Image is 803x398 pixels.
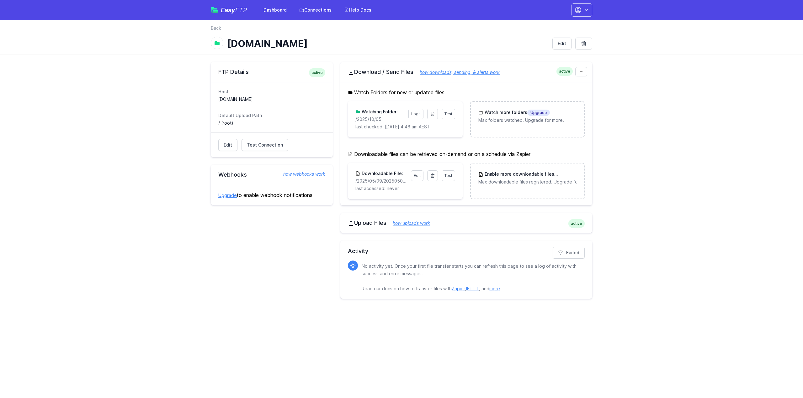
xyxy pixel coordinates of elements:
[568,219,585,228] span: active
[348,68,585,76] h2: Download / Send Files
[348,150,585,158] h5: Downloadable files can be retrieved on-demand or on a schedule via Zapier
[355,116,404,122] p: /2025/10/05
[411,170,423,181] a: Edit
[483,171,577,178] h3: Enable more downloadable files
[444,173,452,178] span: Test
[553,247,585,259] a: Failed
[348,247,585,256] h2: Activity
[260,4,290,16] a: Dashboard
[242,139,288,151] a: Test Connection
[552,38,572,49] a: Edit
[211,185,333,205] div: to enable webhook notifications
[408,109,423,119] a: Logs
[221,7,247,13] span: Easy
[478,179,577,185] p: Max downloadable files registered. Upgrade for more.
[218,89,325,95] dt: Host
[218,68,325,76] h2: FTP Details
[362,262,580,292] p: No activity yet. Once your first file transfer starts you can refresh this page to see a log of a...
[295,4,335,16] a: Connections
[442,170,455,181] a: Test
[355,178,407,184] p: /2025/05/09/20250509171559_inbound_0422652309_0756011820.mp3
[247,142,283,148] span: Test Connection
[442,109,455,119] a: Test
[360,109,398,115] h3: Watching Folder:
[556,67,573,76] span: active
[235,6,247,14] span: FTP
[309,68,325,77] span: active
[355,124,455,130] p: last checked: [DATE] 4:46 am AEST
[527,110,550,116] span: Upgrade
[277,171,325,177] a: how webhooks work
[483,109,550,116] h3: Watch more folders
[478,117,577,123] p: Max folders watched. Upgrade for more.
[444,111,452,116] span: Test
[218,171,325,178] h2: Webhooks
[348,219,585,227] h2: Upload Files
[413,70,500,75] a: how downloads, sending, & alerts work
[340,4,375,16] a: Help Docs
[211,7,247,13] a: EasyFTP
[218,96,325,102] dd: [DOMAIN_NAME]
[360,170,403,177] h3: Downloadable File:
[348,89,585,96] h5: Watch Folders for new or updated files
[211,25,592,35] nav: Breadcrumb
[386,220,430,226] a: how uploads work
[211,7,218,13] img: easyftp_logo.png
[554,171,577,178] span: Upgrade
[218,120,325,126] dd: / (root)
[218,139,237,151] a: Edit
[227,38,547,49] h1: [DOMAIN_NAME]
[211,25,221,31] a: Back
[489,286,500,291] a: more
[452,286,465,291] a: Zapier
[218,112,325,119] dt: Default Upload Path
[218,193,237,198] a: Upgrade
[466,286,479,291] a: IFTTT
[471,163,584,193] a: Enable more downloadable filesUpgrade Max downloadable files registered. Upgrade for more.
[471,102,584,131] a: Watch more foldersUpgrade Max folders watched. Upgrade for more.
[355,185,455,192] p: last accessed: never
